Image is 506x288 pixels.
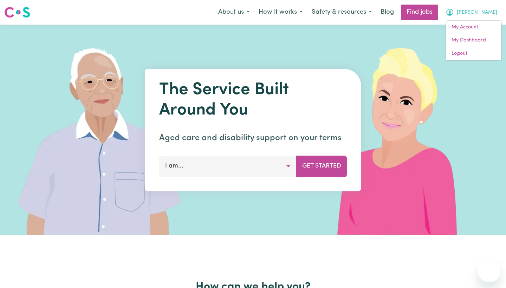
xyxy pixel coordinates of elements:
button: Safety & resources [307,5,376,20]
span: [PERSON_NAME] [457,9,497,17]
img: Careseekers logo [4,6,30,19]
button: How it works [254,5,307,20]
a: Find jobs [401,5,438,20]
a: Blog [376,5,398,20]
button: My Account [441,5,502,20]
button: About us [214,5,254,20]
a: Logout [446,47,501,60]
div: My Account [446,20,502,61]
button: Get Started [296,156,347,177]
iframe: Button to launch messaging window [478,260,500,282]
button: I am... [159,156,297,177]
p: Aged care and disability support on your terms [159,132,347,144]
a: My Account [446,21,501,34]
h1: The Service Built Around You [159,80,347,120]
a: My Dashboard [446,34,501,47]
a: Careseekers logo [4,4,30,20]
